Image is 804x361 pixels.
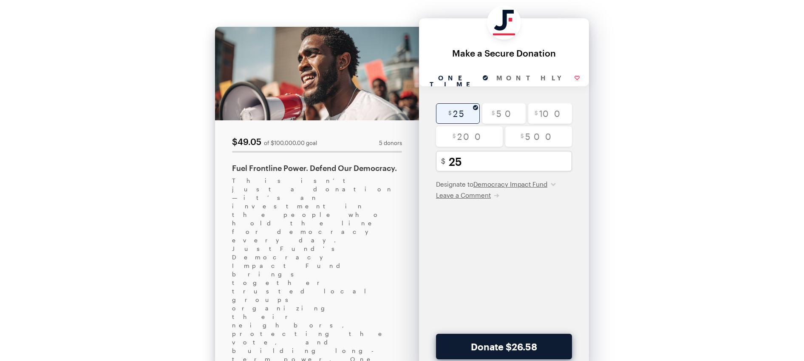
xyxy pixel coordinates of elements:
span: Leave a Comment [436,191,491,199]
div: $49.05 [232,137,261,146]
div: of $100,000.00 goal [264,140,317,146]
button: Donate $26.58 [436,334,572,359]
span: 5 donors [379,140,402,146]
div: Fuel Frontline Power. Defend Our Democracy. [232,163,402,173]
img: cover.jpg [215,27,419,120]
button: Leave a Comment [436,191,499,199]
div: Make a Secure Donation [427,48,580,58]
div: Designate to [436,180,572,188]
